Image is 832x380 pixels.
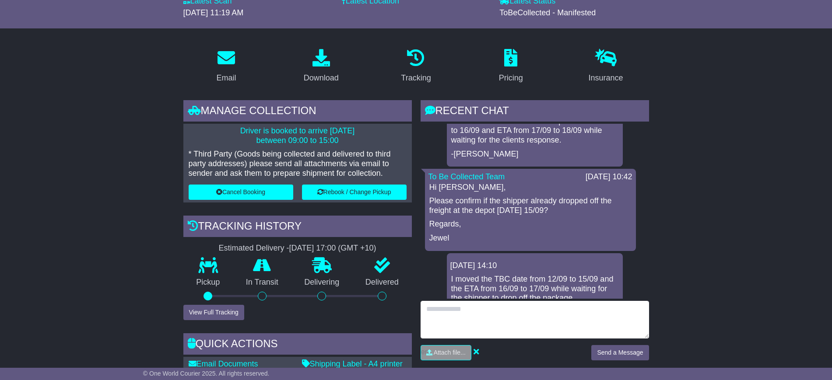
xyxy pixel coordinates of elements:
[395,46,436,87] a: Tracking
[183,305,244,320] button: View Full Tracking
[183,278,233,287] p: Pickup
[499,8,596,17] span: ToBeCollected - Manifested
[216,72,236,84] div: Email
[352,278,412,287] p: Delivered
[298,46,344,87] a: Download
[183,8,244,17] span: [DATE] 11:19 AM
[583,46,629,87] a: Insurance
[428,172,505,181] a: To Be Collected Team
[421,100,649,124] div: RECENT CHAT
[429,220,632,229] p: Regards,
[189,126,407,145] p: Driver is booked to arrive [DATE] between 09:00 to 15:00
[591,345,649,360] button: Send a Message
[289,244,376,253] div: [DATE] 17:00 (GMT +10)
[302,359,403,368] a: Shipping Label - A4 printer
[302,185,407,200] button: Rebook / Change Pickup
[211,46,242,87] a: Email
[189,359,258,368] a: Email Documents
[189,150,407,178] p: * Third Party (Goods being collected and delivered to third party addresses) please send all atta...
[429,234,632,243] p: Jewel
[401,72,431,84] div: Tracking
[183,333,412,357] div: Quick Actions
[189,185,293,200] button: Cancel Booking
[499,72,523,84] div: Pricing
[450,261,619,271] div: [DATE] 14:10
[143,370,270,377] span: © One World Courier 2025. All rights reserved.
[451,275,618,303] p: I moved the TBC date from 12/09 to 15/09 and the ETA from 16/09 to 17/09 while waiting for the sh...
[183,100,412,124] div: Manage collection
[183,216,412,239] div: Tracking history
[493,46,529,87] a: Pricing
[291,278,353,287] p: Delivering
[429,196,632,215] p: Please confirm if the shipper already dropped off the freight at the depot [DATE] 15/09?
[304,72,339,84] div: Download
[586,172,632,182] div: [DATE] 10:42
[429,183,632,192] p: Hi [PERSON_NAME],
[183,244,412,253] div: Estimated Delivery -
[451,117,618,145] p: We moved the tbc date on our portal from 15/09 to 16/09 and ETA from 17/09 to 18/09 while waiting...
[589,72,623,84] div: Insurance
[233,278,291,287] p: In Transit
[451,150,618,159] p: -[PERSON_NAME]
